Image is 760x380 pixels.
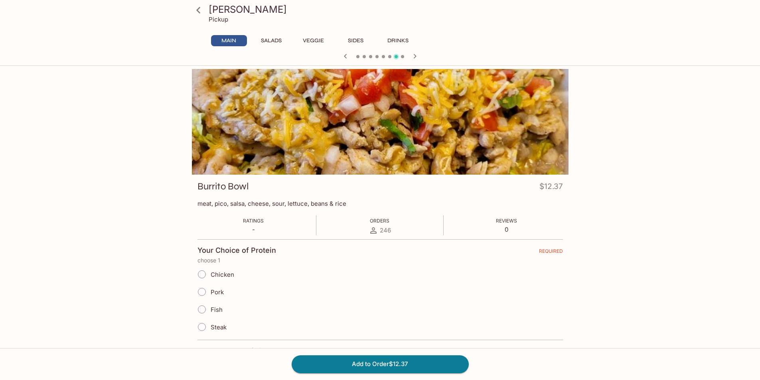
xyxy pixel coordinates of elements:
span: Reviews [496,218,517,224]
span: 246 [380,226,391,234]
button: Drinks [380,35,416,46]
span: Fish [211,306,223,313]
span: REQUIRED [539,248,563,257]
p: - [243,226,264,233]
div: Burrito Bowl [192,69,569,175]
p: meat, pico, salsa, cheese, sour, lettuce, beans & rice [197,200,563,207]
p: Pickup [209,16,228,23]
button: Salads [253,35,289,46]
button: Add to Order$12.37 [292,355,469,373]
h4: $12.37 [539,180,563,196]
p: choose 1 [197,257,563,264]
h4: Your Choice of Protein [197,246,276,255]
h4: Add Extra Protein? [197,347,262,355]
span: Pork [211,288,224,296]
button: Main [211,35,247,46]
h3: Burrito Bowl [197,180,249,193]
button: Veggie [296,35,332,46]
h3: [PERSON_NAME] [209,3,565,16]
span: Orders [370,218,389,224]
span: Steak [211,323,227,331]
span: Ratings [243,218,264,224]
button: Sides [338,35,374,46]
span: Chicken [211,271,234,278]
p: 0 [496,226,517,233]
